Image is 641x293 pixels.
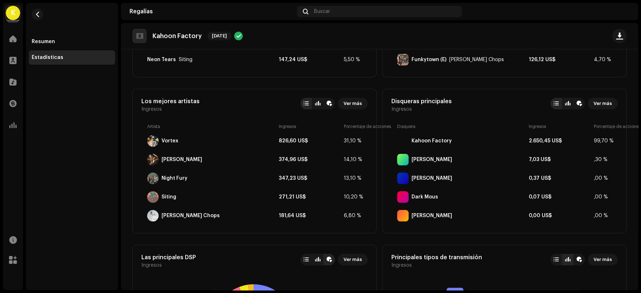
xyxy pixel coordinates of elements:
[147,154,159,165] img: dc654192-fd5b-4398-8156-73d44e2a6e6e
[594,124,612,129] div: Porcentaje de acciones
[412,157,452,162] div: John Sebastian Baac
[529,157,591,162] div: 7,03 US$
[594,157,612,162] div: ,30 %
[618,6,629,17] img: 4c4c39b9-cf5e-4d2e-b2a9-ec606644beb7
[412,175,452,181] div: Katia Brif
[344,175,362,181] div: 13,10 %
[29,35,115,49] re-m-nav-item: Resumen
[397,135,409,147] img: 57bbaba0-27b6-4e45-b41b-e5ee0f32f4cd
[391,262,412,268] span: Ingresos
[162,194,176,200] div: Siting
[594,252,612,267] span: Ver más
[344,157,362,162] div: 14,10 %
[391,106,412,112] span: Ingresos
[162,213,220,219] div: Leo P. Chops
[529,194,591,200] div: 0,07 US$
[594,194,612,200] div: ,00 %
[279,157,341,162] div: 374,96 US$
[279,213,341,219] div: 181,64 US$
[162,157,202,162] div: Felix Belmont
[344,57,362,63] div: 5,50 %
[594,138,612,144] div: 99,70 %
[397,124,526,129] div: Disquera
[588,254,618,265] button: Ver más
[594,57,612,63] div: 4,70 %
[338,98,368,109] button: Ver más
[344,124,362,129] div: Porcentaje de acciones
[147,191,159,203] img: b0f33a2c-c349-480c-a8a2-113e9600764e
[344,194,362,200] div: 10,20 %
[588,98,618,109] button: Ver más
[338,254,368,265] button: Ver más
[153,32,202,40] p: Kahoon Factory
[32,39,55,45] div: Resumen
[529,213,591,219] div: 0,00 US$
[529,57,591,63] div: 126,12 US$
[6,6,20,20] div: K
[412,138,452,144] div: Kahoon Factory
[279,138,341,144] div: 826,60 US$
[147,135,159,147] img: e81a8f9f-9a6c-4813-bf57-f7e3fe457779
[279,124,341,129] div: Ingresos
[412,194,438,200] div: Dark Mous
[397,54,409,65] img: 0774d790-50a3-4e9c-99da-962404f0cf33
[147,57,176,63] div: Neon Tears
[529,138,591,144] div: 2.650,45 US$
[594,213,612,219] div: ,00 %
[32,55,63,60] div: Estadísticas
[147,124,276,129] div: Artista
[344,138,362,144] div: 31,10 %
[208,32,231,40] span: [DATE]
[179,57,192,63] div: Neon Tears
[391,254,482,261] div: Principales tipos de transmisión
[344,213,362,219] div: 6,80 %
[141,254,196,261] div: Las principales DSP
[594,175,612,181] div: ,00 %
[279,175,341,181] div: 347,23 US$
[391,98,452,105] div: Disqueras principales
[141,98,200,105] div: Los mejores artistas
[344,96,362,111] span: Ver más
[162,175,187,181] div: Night Fury
[412,213,452,219] div: Fiorella
[129,9,294,14] div: Regalías
[449,57,504,63] div: Funkytown (E)
[147,210,159,221] img: 400e9e3a-6e10-488e-82ae-33fca75cfb32
[279,194,341,200] div: 271,21 US$
[141,106,162,112] span: Ingresos
[314,9,330,14] span: Buscar
[147,173,159,184] img: 7d2d376d-d948-43db-a828-7632fa1d904a
[162,138,178,144] div: Vortex
[529,124,591,129] div: Ingresos
[594,96,612,111] span: Ver más
[141,262,162,268] span: Ingresos
[529,175,591,181] div: 0,37 US$
[279,57,341,63] div: 147,24 US$
[29,50,115,65] re-m-nav-item: Estadísticas
[344,252,362,267] span: Ver más
[412,57,446,63] div: Funkytown (E)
